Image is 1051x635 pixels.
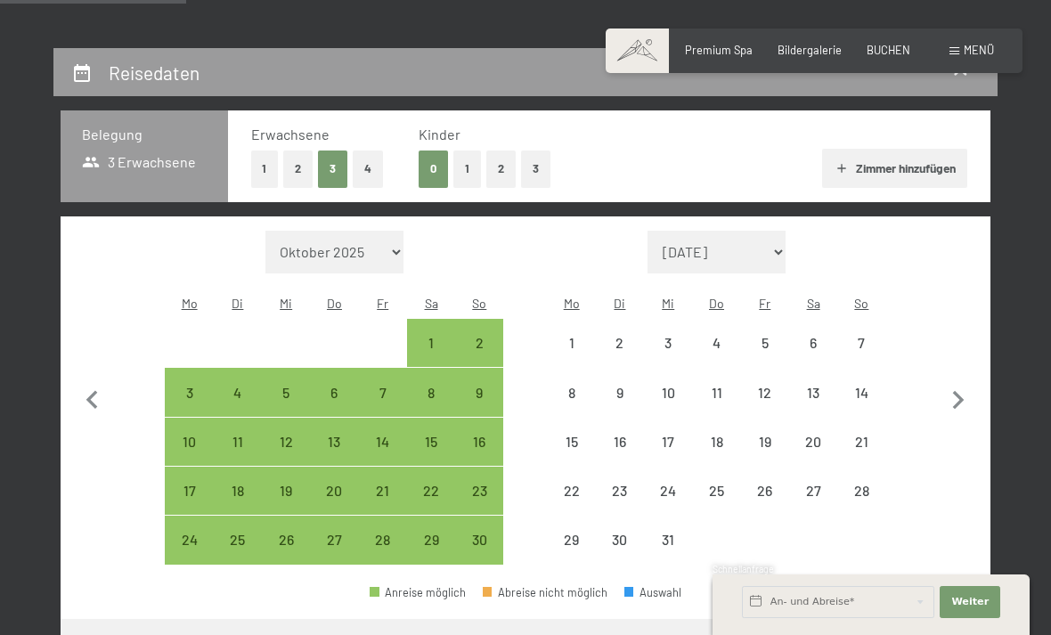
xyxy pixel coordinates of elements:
[214,516,262,564] div: Tue Nov 25 2025
[867,43,910,57] a: BUCHEN
[741,319,789,367] div: Fri Dec 05 2025
[361,435,405,479] div: 14
[167,386,211,430] div: 3
[837,368,885,416] div: Anreise nicht möglich
[741,418,789,466] div: Anreise nicht möglich
[644,467,692,515] div: Wed Dec 24 2025
[455,319,503,367] div: Anreise möglich
[685,43,753,57] span: Premium Spa
[109,61,200,84] h2: Reisedaten
[453,151,481,187] button: 1
[251,126,330,142] span: Erwachsene
[548,467,596,515] div: Mon Dec 22 2025
[407,467,455,515] div: Sat Nov 22 2025
[596,418,644,466] div: Anreise nicht möglich
[312,484,356,528] div: 20
[743,484,787,528] div: 26
[789,319,837,367] div: Anreise nicht möglich
[165,516,213,564] div: Mon Nov 24 2025
[822,149,967,188] button: Zimmer hinzufügen
[327,296,342,311] abbr: Donnerstag
[644,319,692,367] div: Wed Dec 03 2025
[743,336,787,380] div: 5
[548,418,596,466] div: Anreise nicht möglich
[165,467,213,515] div: Anreise möglich
[361,533,405,577] div: 28
[694,386,738,430] div: 11
[310,418,358,466] div: Thu Nov 13 2025
[789,319,837,367] div: Sat Dec 06 2025
[741,368,789,416] div: Anreise nicht möglich
[837,319,885,367] div: Sun Dec 07 2025
[407,467,455,515] div: Anreise möglich
[262,516,310,564] div: Wed Nov 26 2025
[548,418,596,466] div: Mon Dec 15 2025
[839,484,884,528] div: 28
[359,418,407,466] div: Anreise möglich
[377,296,388,311] abbr: Freitag
[837,319,885,367] div: Anreise nicht möglich
[644,319,692,367] div: Anreise nicht möglich
[457,533,501,577] div: 30
[692,467,740,515] div: Anreise nicht möglich
[596,319,644,367] div: Tue Dec 02 2025
[216,484,260,528] div: 18
[644,516,692,564] div: Anreise nicht möglich
[548,516,596,564] div: Mon Dec 29 2025
[854,296,868,311] abbr: Sonntag
[596,418,644,466] div: Tue Dec 16 2025
[407,516,455,564] div: Sat Nov 29 2025
[789,368,837,416] div: Sat Dec 13 2025
[214,467,262,515] div: Tue Nov 18 2025
[251,151,279,187] button: 1
[596,516,644,564] div: Anreise nicht möglich
[262,516,310,564] div: Anreise möglich
[407,516,455,564] div: Anreise möglich
[713,564,774,574] span: Schnellanfrage
[165,368,213,416] div: Mon Nov 03 2025
[455,418,503,466] div: Sun Nov 16 2025
[644,368,692,416] div: Anreise nicht möglich
[596,368,644,416] div: Anreise nicht möglich
[457,336,501,380] div: 2
[596,467,644,515] div: Tue Dec 23 2025
[262,368,310,416] div: Wed Nov 05 2025
[644,368,692,416] div: Wed Dec 10 2025
[216,386,260,430] div: 4
[409,484,453,528] div: 22
[692,467,740,515] div: Thu Dec 25 2025
[409,435,453,479] div: 15
[214,467,262,515] div: Anreise möglich
[741,467,789,515] div: Anreise nicht möglich
[165,418,213,466] div: Anreise möglich
[216,435,260,479] div: 11
[82,125,207,144] h3: Belegung
[791,386,835,430] div: 13
[550,386,594,430] div: 8
[165,368,213,416] div: Anreise möglich
[214,418,262,466] div: Anreise möglich
[646,533,690,577] div: 31
[312,435,356,479] div: 13
[778,43,842,57] a: Bildergalerie
[692,368,740,416] div: Thu Dec 11 2025
[310,467,358,515] div: Thu Nov 20 2025
[940,586,1000,618] button: Weiter
[262,418,310,466] div: Wed Nov 12 2025
[262,467,310,515] div: Wed Nov 19 2025
[646,435,690,479] div: 17
[550,435,594,479] div: 15
[486,151,516,187] button: 2
[310,368,358,416] div: Thu Nov 06 2025
[837,467,885,515] div: Sun Dec 28 2025
[318,151,347,187] button: 3
[165,516,213,564] div: Anreise möglich
[646,484,690,528] div: 24
[214,368,262,416] div: Tue Nov 04 2025
[789,467,837,515] div: Sat Dec 27 2025
[407,368,455,416] div: Sat Nov 08 2025
[741,467,789,515] div: Fri Dec 26 2025
[455,418,503,466] div: Anreise möglich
